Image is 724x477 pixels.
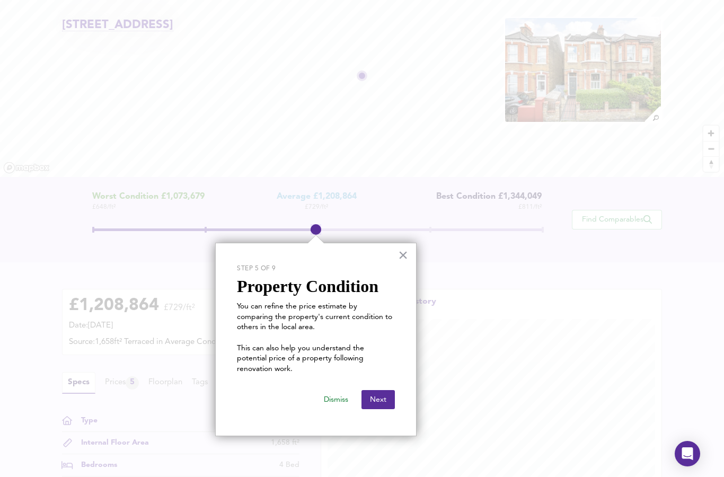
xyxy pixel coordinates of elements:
[675,441,700,466] div: Open Intercom Messenger
[237,264,395,273] p: Step 5 of 9
[237,302,395,333] p: You can refine the price estimate by comparing the property's current condition to others in the ...
[361,390,395,409] button: Next
[237,276,395,296] p: Property Condition
[315,390,357,409] button: Dismiss
[237,343,395,375] p: This can also help you understand the potential price of a property following renovation work.
[398,246,408,263] button: Close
